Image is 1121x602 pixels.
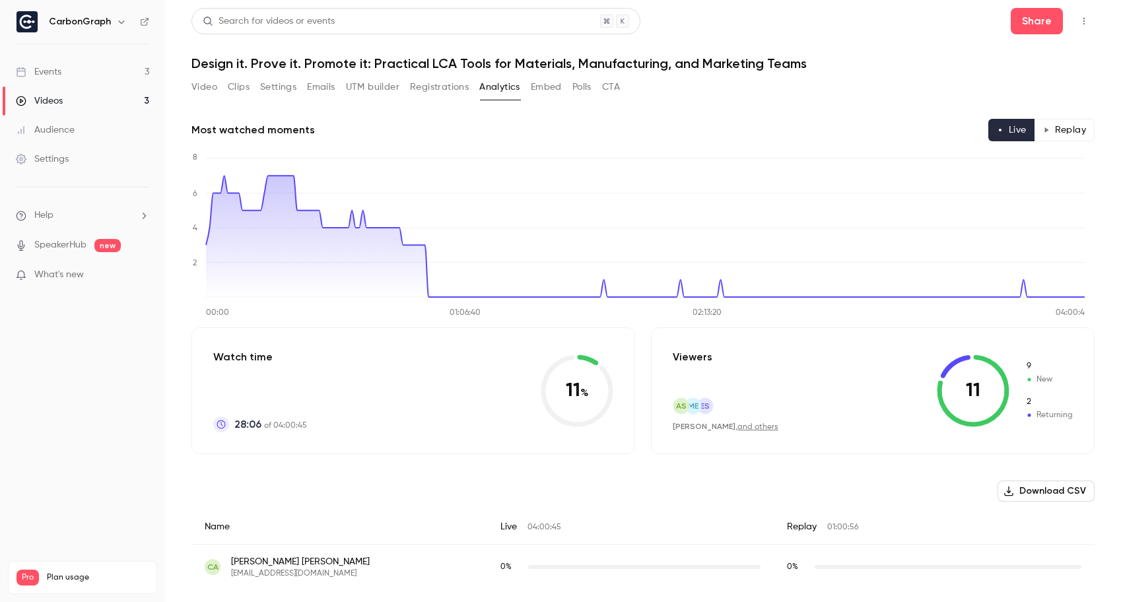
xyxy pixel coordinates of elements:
[1025,409,1073,421] span: Returning
[676,400,687,412] span: AS
[1025,360,1073,372] span: New
[234,417,261,432] span: 28:06
[1073,11,1095,32] button: Top Bar Actions
[34,238,86,252] a: SpeakerHub
[500,563,512,571] span: 0 %
[1035,119,1095,141] button: Replay
[231,568,370,579] span: [EMAIL_ADDRESS][DOMAIN_NAME]
[693,309,722,317] tspan: 02:13:20
[207,561,219,573] span: CA
[346,77,399,98] button: UTM builder
[234,417,307,432] p: of 04:00:45
[16,94,63,108] div: Videos
[1056,309,1089,317] tspan: 04:00:45
[673,349,712,365] p: Viewers
[228,77,250,98] button: Clips
[231,555,370,568] span: [PERSON_NAME] [PERSON_NAME]
[479,77,520,98] button: Analytics
[206,309,229,317] tspan: 00:00
[260,77,296,98] button: Settings
[133,269,149,281] iframe: Noticeable Trigger
[487,510,774,545] div: Live
[191,77,217,98] button: Video
[531,77,562,98] button: Embed
[602,77,620,98] button: CTA
[191,510,487,545] div: Name
[527,523,561,531] span: 04:00:45
[787,563,798,571] span: 0 %
[193,259,197,267] tspan: 2
[193,224,197,232] tspan: 4
[737,423,778,431] a: and others
[17,11,38,32] img: CarbonGraph
[673,421,778,432] div: ,
[16,152,69,166] div: Settings
[193,154,197,162] tspan: 8
[191,55,1095,71] h1: Design it. Prove it. Promote it: Practical LCA Tools for Materials, Manufacturing, and Marketing ...
[49,15,111,28] h6: CarbonGraph
[47,572,149,583] span: Plan usage
[17,570,39,585] span: Pro
[673,422,735,431] span: [PERSON_NAME]
[213,349,307,365] p: Watch time
[998,481,1095,502] button: Download CSV
[94,239,121,252] span: new
[203,15,335,28] div: Search for videos or events
[688,400,698,412] span: ME
[1025,396,1073,408] span: Returning
[700,400,710,412] span: ES
[1011,8,1063,34] button: Share
[827,523,858,531] span: 01:00:56
[988,119,1035,141] button: Live
[34,209,53,222] span: Help
[307,77,335,98] button: Emails
[572,77,592,98] button: Polls
[16,209,149,222] li: help-dropdown-opener
[191,545,1095,590] div: celaguero@gmail.com
[16,123,75,137] div: Audience
[191,122,315,138] h2: Most watched moments
[193,190,197,198] tspan: 6
[774,510,1095,545] div: Replay
[410,77,469,98] button: Registrations
[34,268,84,282] span: What's new
[787,561,808,573] span: Replay watch time
[500,561,522,573] span: Live watch time
[1025,374,1073,385] span: New
[450,309,481,317] tspan: 01:06:40
[16,65,61,79] div: Events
